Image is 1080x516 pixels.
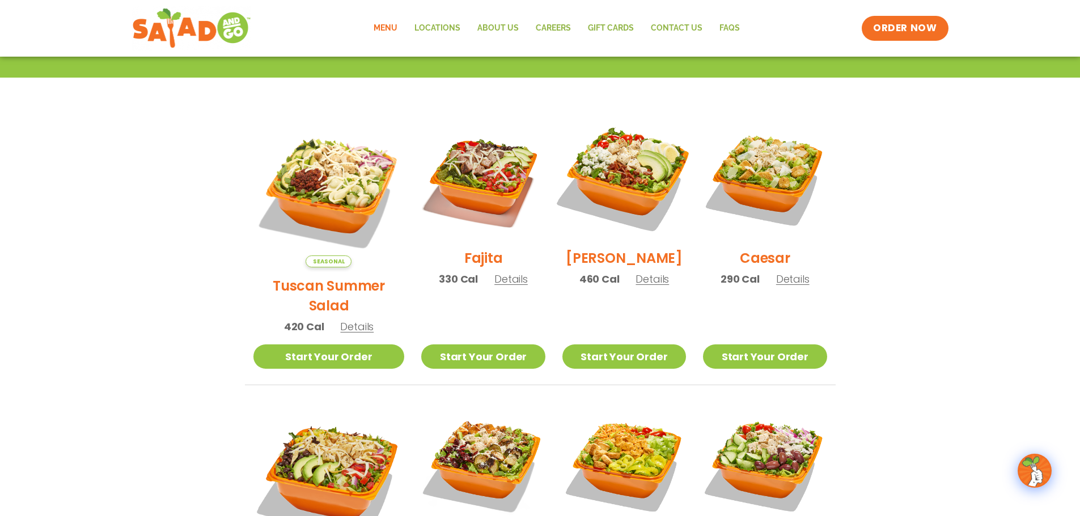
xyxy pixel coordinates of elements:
img: Product photo for Fajita Salad [421,116,545,240]
span: Details [636,272,669,286]
a: About Us [469,15,527,41]
img: Product photo for Cobb Salad [552,105,697,250]
span: 330 Cal [439,271,478,287]
a: Start Your Order [562,344,686,369]
h2: Tuscan Summer Salad [253,276,405,315]
span: ORDER NOW [873,22,937,35]
img: new-SAG-logo-768×292 [132,6,252,51]
a: Careers [527,15,579,41]
span: 290 Cal [721,271,760,287]
span: 460 Cal [579,271,620,287]
nav: Menu [365,15,748,41]
img: wpChatIcon [1019,455,1051,487]
a: GIFT CARDS [579,15,642,41]
a: FAQs [711,15,748,41]
a: ORDER NOW [862,16,948,41]
img: Product photo for Caesar Salad [703,116,827,240]
span: Details [494,272,528,286]
span: Details [340,319,374,334]
span: 420 Cal [284,319,324,334]
img: Product photo for Tuscan Summer Salad [253,116,405,267]
h2: Fajita [464,248,503,268]
a: Start Your Order [421,344,545,369]
a: Menu [365,15,406,41]
span: Details [776,272,810,286]
h2: [PERSON_NAME] [566,248,683,268]
a: Contact Us [642,15,711,41]
h2: Caesar [740,248,790,268]
a: Start Your Order [253,344,405,369]
a: Start Your Order [703,344,827,369]
a: Locations [406,15,469,41]
span: Seasonal [306,255,351,267]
